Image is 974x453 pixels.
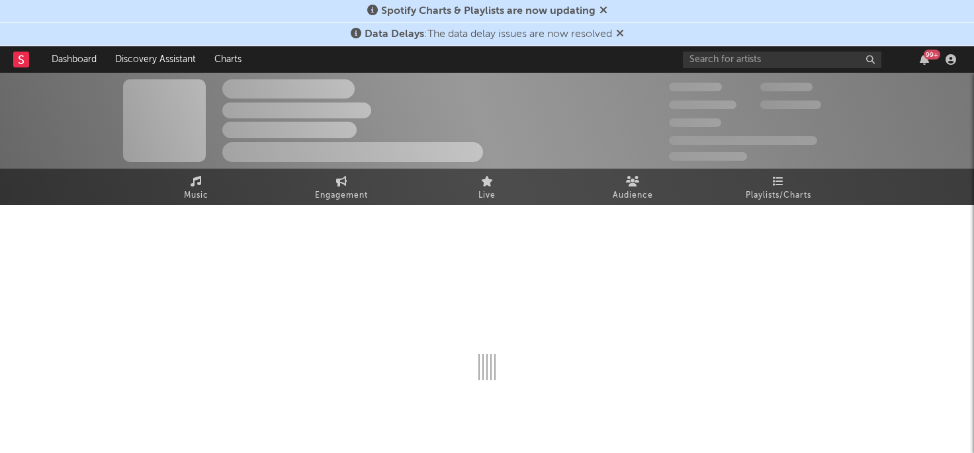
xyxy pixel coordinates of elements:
[613,188,653,204] span: Audience
[478,188,496,204] span: Live
[760,83,813,91] span: 100,000
[924,50,940,60] div: 99 +
[269,169,414,205] a: Engagement
[123,169,269,205] a: Music
[669,152,747,161] span: Jump Score: 85.0
[616,29,624,40] span: Dismiss
[920,54,929,65] button: 99+
[669,136,817,145] span: 50,000,000 Monthly Listeners
[205,46,251,73] a: Charts
[683,52,881,68] input: Search for artists
[705,169,851,205] a: Playlists/Charts
[315,188,368,204] span: Engagement
[365,29,424,40] span: Data Delays
[381,6,596,17] span: Spotify Charts & Playlists are now updating
[760,101,821,109] span: 1,000,000
[42,46,106,73] a: Dashboard
[599,6,607,17] span: Dismiss
[560,169,705,205] a: Audience
[184,188,208,204] span: Music
[746,188,811,204] span: Playlists/Charts
[106,46,205,73] a: Discovery Assistant
[669,118,721,127] span: 100,000
[669,101,736,109] span: 50,000,000
[669,83,722,91] span: 300,000
[414,169,560,205] a: Live
[365,29,612,40] span: : The data delay issues are now resolved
